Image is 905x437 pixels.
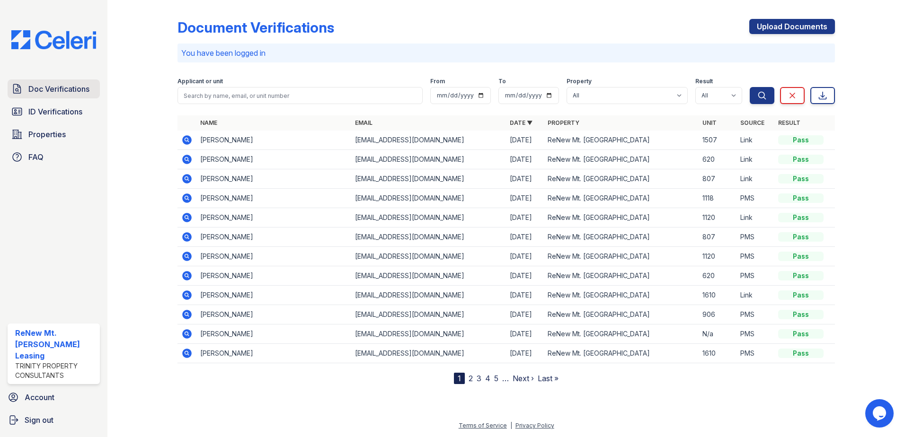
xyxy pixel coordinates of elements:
[196,305,351,324] td: [PERSON_NAME]
[196,344,351,363] td: [PERSON_NAME]
[506,266,544,286] td: [DATE]
[544,324,699,344] td: ReNew Mt. [GEOGRAPHIC_DATA]
[351,266,506,286] td: [EMAIL_ADDRESS][DOMAIN_NAME]
[351,344,506,363] td: [EMAIL_ADDRESS][DOMAIN_NAME]
[351,150,506,169] td: [EMAIL_ADDRESS][DOMAIN_NAME]
[351,131,506,150] td: [EMAIL_ADDRESS][DOMAIN_NAME]
[544,150,699,169] td: ReNew Mt. [GEOGRAPHIC_DATA]
[699,131,736,150] td: 1507
[8,148,100,166] a: FAQ
[778,155,824,164] div: Pass
[538,374,559,383] a: Last »
[736,324,774,344] td: PMS
[515,422,554,429] a: Privacy Policy
[544,189,699,208] td: ReNew Mt. [GEOGRAPHIC_DATA]
[510,119,532,126] a: Date ▼
[459,422,507,429] a: Terms of Service
[506,286,544,305] td: [DATE]
[494,374,498,383] a: 5
[4,388,104,407] a: Account
[196,286,351,305] td: [PERSON_NAME]
[196,150,351,169] td: [PERSON_NAME]
[506,324,544,344] td: [DATE]
[4,411,104,429] a: Sign out
[8,102,100,121] a: ID Verifications
[28,151,44,163] span: FAQ
[736,189,774,208] td: PMS
[749,19,835,34] a: Upload Documents
[544,344,699,363] td: ReNew Mt. [GEOGRAPHIC_DATA]
[510,422,512,429] div: |
[506,247,544,266] td: [DATE]
[865,399,896,428] iframe: chat widget
[469,374,473,383] a: 2
[196,189,351,208] td: [PERSON_NAME]
[25,392,54,403] span: Account
[196,131,351,150] td: [PERSON_NAME]
[778,329,824,339] div: Pass
[778,310,824,319] div: Pass
[4,30,104,49] img: CE_Logo_Blue-a8612792a0a2168367f1c8372b55b34899dd931a85d93a1a3d3e32e68fde9ad4.png
[25,414,53,426] span: Sign out
[351,227,506,247] td: [EMAIL_ADDRESS][DOMAIN_NAME]
[699,305,736,324] td: 906
[736,247,774,266] td: PMS
[351,189,506,208] td: [EMAIL_ADDRESS][DOMAIN_NAME]
[544,305,699,324] td: ReNew Mt. [GEOGRAPHIC_DATA]
[778,349,824,358] div: Pass
[506,305,544,324] td: [DATE]
[544,286,699,305] td: ReNew Mt. [GEOGRAPHIC_DATA]
[699,266,736,286] td: 620
[778,232,824,242] div: Pass
[778,290,824,300] div: Pass
[485,374,490,383] a: 4
[196,208,351,227] td: [PERSON_NAME]
[699,344,736,363] td: 1610
[736,266,774,286] td: PMS
[506,344,544,363] td: [DATE]
[736,169,774,189] td: Link
[351,324,506,344] td: [EMAIL_ADDRESS][DOMAIN_NAME]
[506,189,544,208] td: [DATE]
[506,150,544,169] td: [DATE]
[351,286,506,305] td: [EMAIL_ADDRESS][DOMAIN_NAME]
[548,119,579,126] a: Property
[430,78,445,85] label: From
[699,286,736,305] td: 1610
[778,271,824,280] div: Pass
[15,327,96,361] div: ReNew Mt. [PERSON_NAME] Leasing
[196,169,351,189] td: [PERSON_NAME]
[544,227,699,247] td: ReNew Mt. [GEOGRAPHIC_DATA]
[736,150,774,169] td: Link
[177,78,223,85] label: Applicant or unit
[498,78,506,85] label: To
[778,174,824,184] div: Pass
[8,125,100,144] a: Properties
[351,169,506,189] td: [EMAIL_ADDRESS][DOMAIN_NAME]
[196,324,351,344] td: [PERSON_NAME]
[544,266,699,286] td: ReNew Mt. [GEOGRAPHIC_DATA]
[196,227,351,247] td: [PERSON_NAME]
[778,119,800,126] a: Result
[28,129,66,140] span: Properties
[699,150,736,169] td: 620
[699,189,736,208] td: 1118
[454,373,465,384] div: 1
[736,131,774,150] td: Link
[351,208,506,227] td: [EMAIL_ADDRESS][DOMAIN_NAME]
[351,247,506,266] td: [EMAIL_ADDRESS][DOMAIN_NAME]
[736,208,774,227] td: Link
[15,361,96,380] div: Trinity Property Consultants
[506,131,544,150] td: [DATE]
[544,131,699,150] td: ReNew Mt. [GEOGRAPHIC_DATA]
[177,19,334,36] div: Document Verifications
[702,119,717,126] a: Unit
[699,324,736,344] td: N/a
[699,169,736,189] td: 807
[477,374,481,383] a: 3
[351,305,506,324] td: [EMAIL_ADDRESS][DOMAIN_NAME]
[567,78,592,85] label: Property
[177,87,423,104] input: Search by name, email, or unit number
[513,374,534,383] a: Next ›
[502,373,509,384] span: …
